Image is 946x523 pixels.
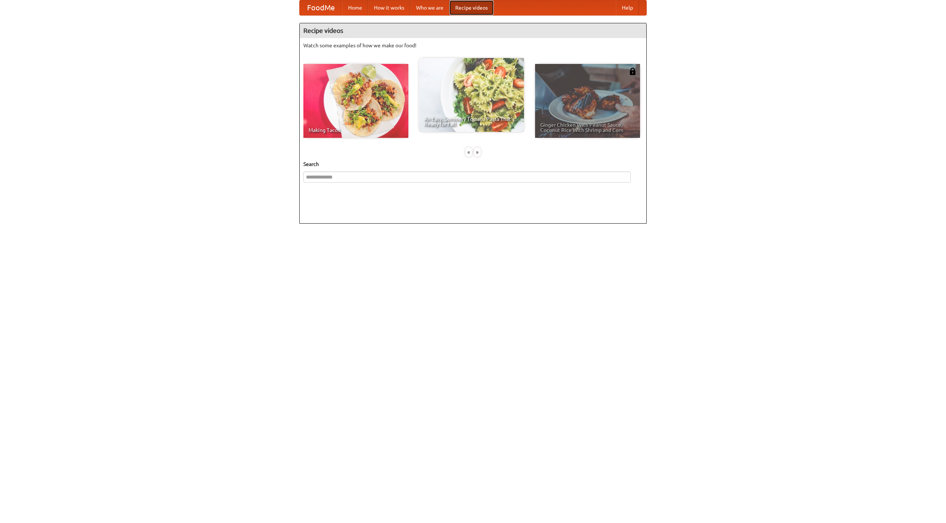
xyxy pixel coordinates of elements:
a: FoodMe [300,0,342,15]
span: An Easy, Summery Tomato Pasta That's Ready for Fall [424,116,519,127]
p: Watch some examples of how we make our food! [303,42,643,49]
a: Help [616,0,639,15]
a: Home [342,0,368,15]
div: » [474,147,481,157]
a: Making Tacos [303,64,408,138]
a: How it works [368,0,410,15]
h5: Search [303,160,643,168]
div: « [465,147,472,157]
img: 483408.png [629,68,636,75]
a: An Easy, Summery Tomato Pasta That's Ready for Fall [419,58,524,132]
span: Making Tacos [309,128,403,133]
a: Recipe videos [449,0,494,15]
h4: Recipe videos [300,23,646,38]
a: Who we are [410,0,449,15]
